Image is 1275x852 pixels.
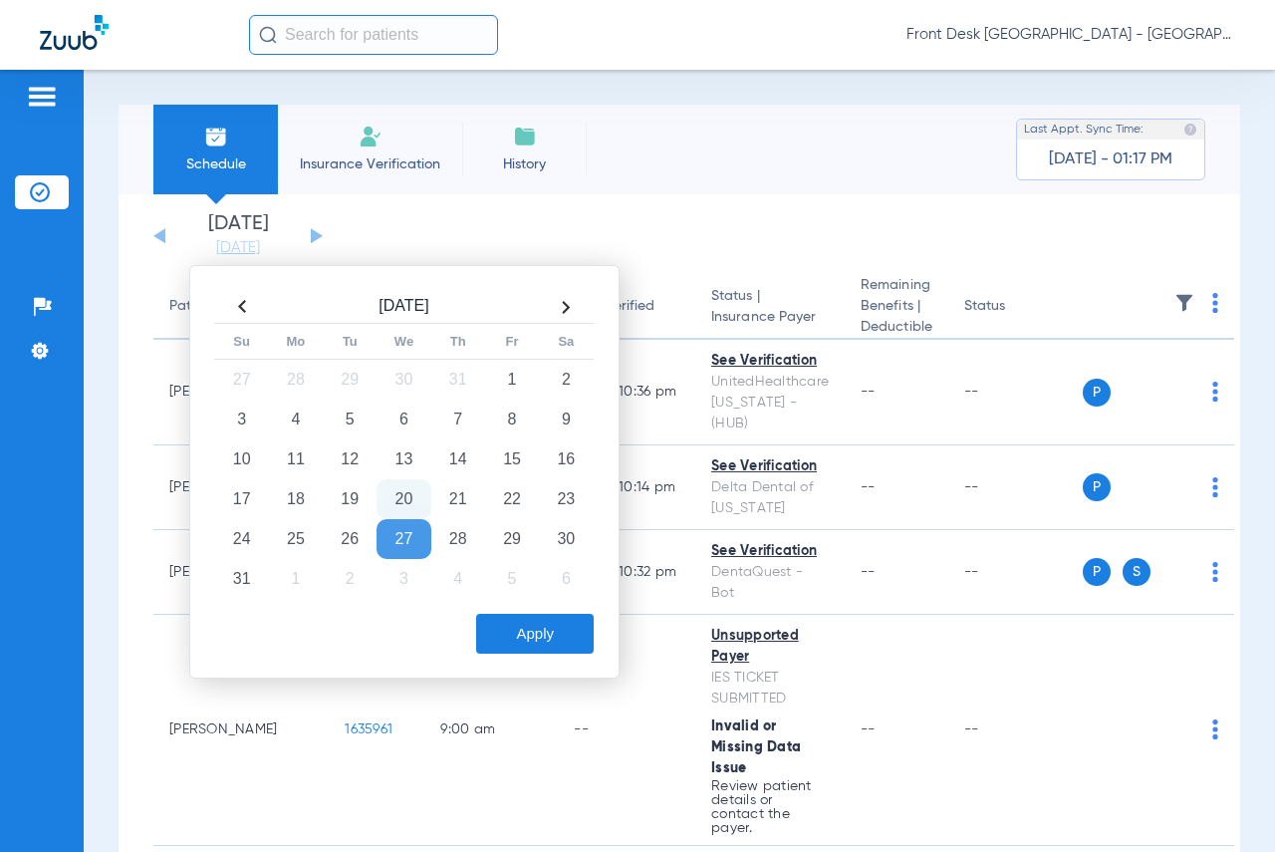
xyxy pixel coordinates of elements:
[1212,477,1218,497] img: group-dot-blue.svg
[178,214,298,258] li: [DATE]
[204,125,228,148] img: Schedule
[424,615,558,846] td: 9:00 AM
[513,125,537,148] img: History
[359,125,382,148] img: Manual Insurance Verification
[1174,293,1194,313] img: filter.svg
[948,615,1083,846] td: --
[711,351,829,372] div: See Verification
[269,291,539,324] th: [DATE]
[948,530,1083,615] td: --
[1083,379,1111,407] span: P
[249,15,498,55] input: Search for patients
[948,275,1083,340] th: Status
[711,779,829,835] p: Review patient details or contact the payer.
[861,565,876,579] span: --
[711,626,829,668] div: Unsupported Payer
[1024,120,1144,140] span: Last Appt. Sync Time:
[861,480,876,494] span: --
[476,614,594,654] button: Apply
[168,154,263,174] span: Schedule
[906,25,1235,45] span: Front Desk [GEOGRAPHIC_DATA] - [GEOGRAPHIC_DATA] | My Community Dental Centers
[40,15,109,50] img: Zuub Logo
[1123,558,1150,586] span: S
[948,445,1083,530] td: --
[948,340,1083,445] td: --
[711,719,801,775] span: Invalid or Missing Data Issue
[861,722,876,736] span: --
[1183,123,1197,137] img: last sync help info
[1083,473,1111,501] span: P
[1175,756,1275,852] iframe: Chat Widget
[1212,382,1218,402] img: group-dot-blue.svg
[711,562,829,604] div: DentaQuest - Bot
[861,385,876,399] span: --
[26,85,58,109] img: hamburger-icon
[169,296,313,317] div: Patient Name
[845,275,948,340] th: Remaining Benefits |
[293,154,447,174] span: Insurance Verification
[558,530,695,615] td: [DATE] 10:32 PM
[178,238,298,258] a: [DATE]
[1083,558,1111,586] span: P
[711,477,829,519] div: Delta Dental of [US_STATE]
[1212,719,1218,739] img: group-dot-blue.svg
[169,296,257,317] div: Patient Name
[558,340,695,445] td: [DATE] 10:36 PM
[1212,562,1218,582] img: group-dot-blue.svg
[1049,149,1172,169] span: [DATE] - 01:17 PM
[711,668,829,710] div: IES TICKET SUBMITTED
[711,372,829,434] div: UnitedHealthcare [US_STATE] - (HUB)
[695,275,845,340] th: Status |
[558,615,695,846] td: --
[1212,293,1218,313] img: group-dot-blue.svg
[153,615,329,846] td: [PERSON_NAME]
[861,317,932,338] span: Deductible
[711,307,829,328] span: Insurance Payer
[711,456,829,477] div: See Verification
[259,26,277,44] img: Search Icon
[711,541,829,562] div: See Verification
[574,296,679,317] div: Last Verified
[558,445,695,530] td: [DATE] 10:14 PM
[477,154,572,174] span: History
[345,722,392,736] span: 1635961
